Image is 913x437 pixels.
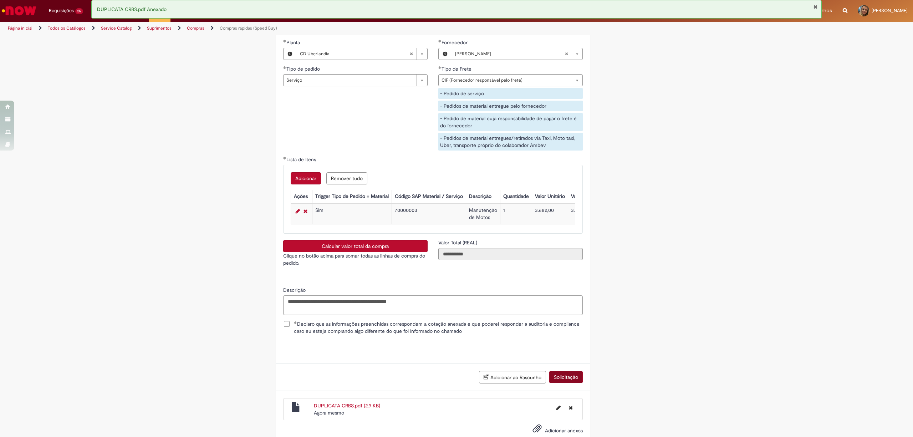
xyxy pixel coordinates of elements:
[283,287,307,293] span: Descrição
[1,4,37,18] img: ServiceNow
[294,321,297,324] span: Obrigatório Preenchido
[872,7,908,14] span: [PERSON_NAME]
[5,22,603,35] ul: Trilhas de página
[479,371,546,383] button: Adicionar ao Rascunho
[438,88,583,99] div: - Pedido de serviço
[452,48,582,60] a: [PERSON_NAME]Limpar campo Fornecedor
[220,25,277,31] a: Compras rápidas (Speed Buy)
[326,172,367,184] button: Remover todas as linhas de Lista de Itens
[442,39,469,46] span: Fornecedor
[286,75,413,86] span: Serviço
[283,295,583,315] textarea: Descrição
[532,190,568,203] th: Valor Unitário
[500,204,532,224] td: 1
[286,156,317,163] span: Lista de Itens
[291,172,321,184] button: Adicionar uma linha para Lista de Itens
[314,402,380,409] a: DUPLICATA CRBS.pdf (2.9 KB)
[283,252,428,266] p: Clique no botão acima para somar todas as linhas de compra do pedido.
[392,204,466,224] td: 70000003
[75,8,83,14] span: 25
[442,66,473,72] span: Tipo de Frete
[296,48,427,60] a: CD UberlandiaLimpar campo Planta
[49,7,74,14] span: Requisições
[561,48,572,60] abbr: Limpar campo Fornecedor
[312,190,392,203] th: Trigger Tipo de Pedido = Material
[438,66,442,69] span: Obrigatório Preenchido
[291,190,312,203] th: Ações
[549,371,583,383] button: Solicitação
[438,239,479,246] label: Somente leitura - Valor Total (REAL)
[438,101,583,111] div: - Pedidos de material entregue pelo fornecedor
[532,204,568,224] td: 3.682,00
[438,40,442,42] span: Obrigatório Preenchido
[97,6,167,12] span: DUPLICATA CRBS.pdf Anexado
[466,190,500,203] th: Descrição
[568,190,613,203] th: Valor Total Moeda
[300,48,409,60] span: CD Uberlandia
[568,204,613,224] td: 3.682,00
[442,75,568,86] span: CIF (Fornecedor responsável pelo frete)
[286,66,321,72] span: Tipo de pedido
[545,427,583,434] span: Adicionar anexos
[455,48,565,60] span: [PERSON_NAME]
[438,113,583,131] div: - Pedido de material cuja responsabilidade de pagar o frete é do fornecedor
[314,410,344,416] time: 30/09/2025 17:36:43
[438,248,583,260] input: Valor Total (REAL)
[312,204,392,224] td: Sim
[438,133,583,151] div: - Pedidos de material entregues/retirados via Taxi, Moto taxi, Uber, transporte próprio do colabo...
[147,25,172,31] a: Suprimentos
[813,4,818,10] button: Fechar Notificação
[565,402,577,413] button: Excluir DUPLICATA CRBS.pdf
[552,402,565,413] button: Editar nome de arquivo DUPLICATA CRBS.pdf
[314,410,344,416] span: Agora mesmo
[286,39,301,46] span: Planta
[439,48,452,60] button: Fornecedor , Visualizar este registro ANTONIO CARLOS LIMA MOTOS
[101,25,132,31] a: Service Catalog
[283,240,428,252] button: Calcular valor total da compra
[284,48,296,60] button: Planta, Visualizar este registro CD Uberlandia
[8,25,32,31] a: Página inicial
[187,25,204,31] a: Compras
[392,190,466,203] th: Código SAP Material / Serviço
[294,320,583,335] span: Declaro que as informações preenchidas correspondem a cotação anexada e que poderei responder a a...
[283,157,286,159] span: Obrigatório Preenchido
[283,66,286,69] span: Obrigatório Preenchido
[294,207,302,215] a: Editar Linha 1
[500,190,532,203] th: Quantidade
[283,40,286,42] span: Obrigatório Preenchido
[302,207,309,215] a: Remover linha 1
[48,25,86,31] a: Todos os Catálogos
[406,48,417,60] abbr: Limpar campo Planta
[466,204,500,224] td: Manutenção de Motos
